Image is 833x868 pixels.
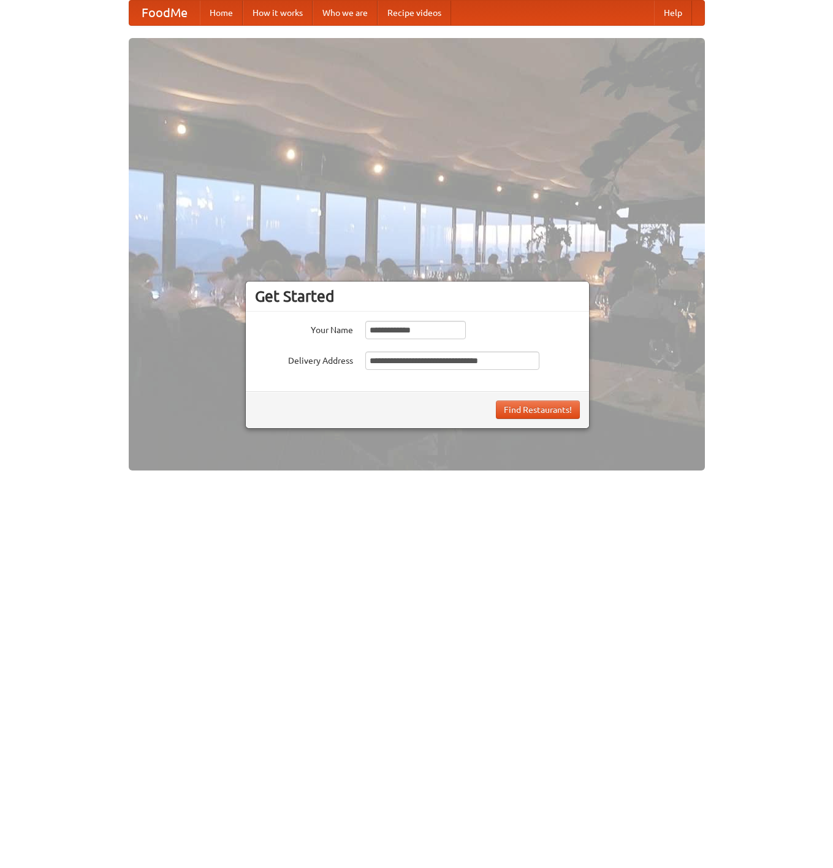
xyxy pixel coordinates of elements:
a: FoodMe [129,1,200,25]
a: Recipe videos [378,1,451,25]
label: Your Name [255,321,353,336]
a: How it works [243,1,313,25]
a: Who we are [313,1,378,25]
a: Help [654,1,692,25]
label: Delivery Address [255,351,353,367]
button: Find Restaurants! [496,401,580,419]
h3: Get Started [255,287,580,305]
a: Home [200,1,243,25]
